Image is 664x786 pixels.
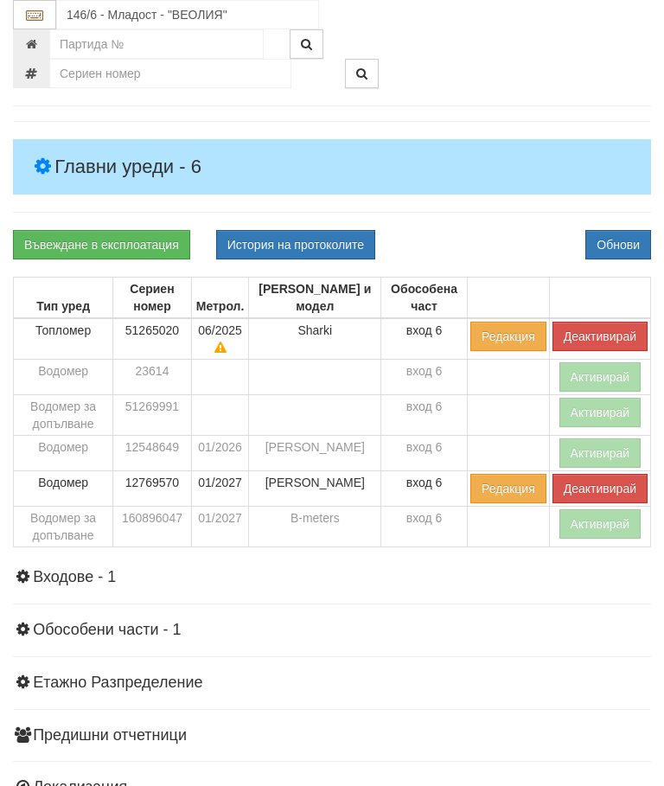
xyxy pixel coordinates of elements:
[381,471,468,507] td: вход 6
[249,436,381,471] td: [PERSON_NAME]
[216,230,375,259] button: История на протоколите
[191,436,249,471] td: 01/2026
[552,322,648,351] button: Деактивирай
[191,318,249,360] td: 06/2025
[249,507,381,547] td: B-meters
[559,438,642,468] button: Активирай
[13,139,651,195] h4: Главни уреди - 6
[381,507,468,547] td: вход 6
[191,471,249,507] td: 01/2027
[13,230,190,259] a: Въвеждане в експлоатация
[381,436,468,471] td: вход 6
[559,509,642,539] button: Активирай
[14,507,113,547] td: Водомер за допълване
[191,278,249,319] th: Метрол.
[14,395,113,436] td: Водомер за допълване
[49,59,291,88] input: Сериен номер
[14,278,113,319] th: Тип уред
[13,622,651,639] h4: Обособени части - 1
[113,395,191,436] td: 51269991
[113,360,191,395] td: 23614
[249,318,381,360] td: Sharki
[191,507,249,547] td: 01/2027
[585,230,651,259] button: Обнови
[13,569,651,586] h4: Входове - 1
[381,318,468,360] td: вход 6
[249,278,381,319] th: [PERSON_NAME] и модел
[559,362,642,392] button: Активирай
[13,674,651,692] h4: Етажно Разпределение
[113,436,191,471] td: 12548649
[14,436,113,471] td: Водомер
[381,278,468,319] th: Обособена част
[559,398,642,427] button: Активирай
[113,507,191,547] td: 160896047
[113,318,191,360] td: 51265020
[249,471,381,507] td: [PERSON_NAME]
[381,395,468,436] td: вход 6
[113,471,191,507] td: 12769570
[470,322,546,351] button: Редакция
[14,318,113,360] td: Топломер
[49,29,264,59] input: Партида №
[113,278,191,319] th: Сериен номер
[381,360,468,395] td: вход 6
[14,471,113,507] td: Водомер
[14,360,113,395] td: Водомер
[552,474,648,503] button: Деактивирай
[470,474,546,503] button: Редакция
[13,727,651,744] h4: Предишни отчетници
